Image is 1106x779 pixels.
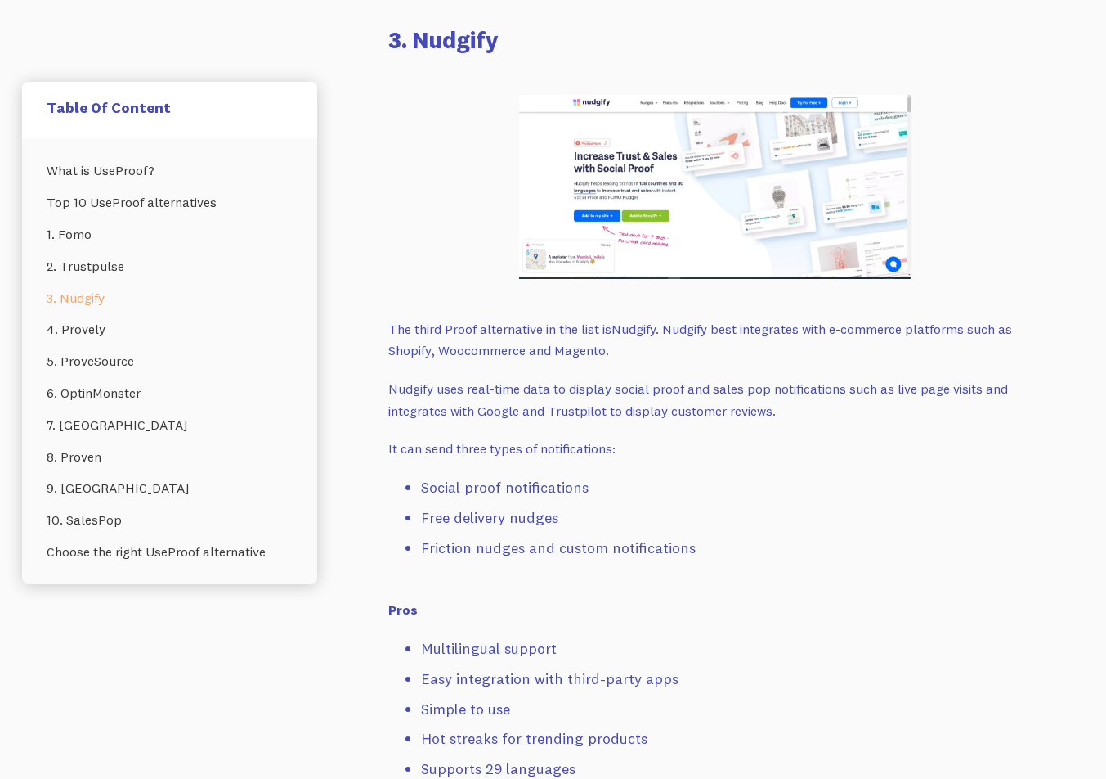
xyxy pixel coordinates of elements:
h5: Table Of Content [47,98,293,117]
a: 9. [GEOGRAPHIC_DATA] [47,472,293,504]
p: Nudgify uses real-time data to display social proof and sales pop notifications such as live page... [388,378,1042,421]
a: 7. [GEOGRAPHIC_DATA] [47,409,293,441]
h3: 3. Nudgify [388,24,1042,56]
li: Simple to use [421,698,1042,722]
li: Social proof notifications [421,476,1042,500]
a: 1. Fomo [47,218,293,250]
li: Free delivery nudges [421,507,1042,530]
li: Easy integration with third-party apps [421,668,1042,691]
li: Hot streaks for trending products [421,727,1042,751]
li: Friction nudges and custom notifications [421,537,1042,561]
p: The third Proof alternative in the list is . Nudgify best integrates with e-commerce platforms su... [388,318,1042,362]
a: 3. Nudgify [47,282,293,314]
a: 8. Proven [47,441,293,473]
a: Nudgify [611,321,656,337]
a: What is UseProof? [47,155,293,187]
li: Multilingual support [421,637,1042,661]
a: 5. ProveSource [47,345,293,377]
a: 4. Provely [47,313,293,345]
a: Choose the right UseProof alternative [47,536,293,568]
a: 2. Trustpulse [47,250,293,282]
a: Top 10 UseProof alternatives [47,187,293,218]
p: It can send three types of notifications: [388,438,1042,460]
a: 6. OptinMonster [47,377,293,409]
strong: Pros [388,601,418,618]
a: 10. SalesPop [47,504,293,536]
